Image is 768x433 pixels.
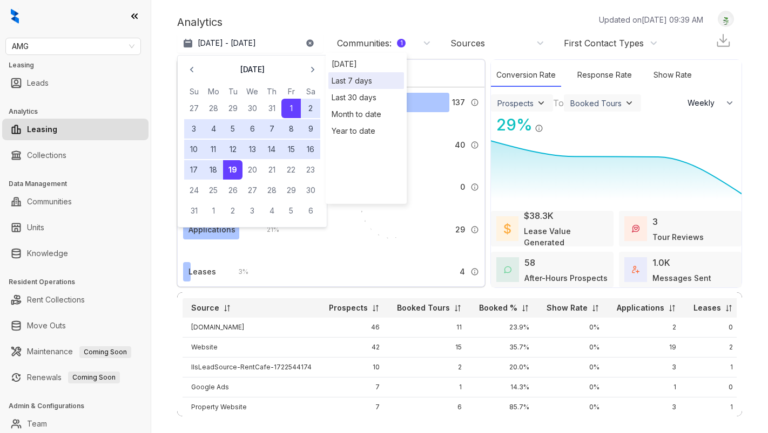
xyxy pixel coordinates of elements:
[184,201,204,221] button: 31
[27,191,72,212] a: Communities
[388,377,470,397] td: 1
[184,160,204,180] button: 17
[68,372,120,383] span: Coming Soon
[685,397,742,417] td: 1
[608,318,685,338] td: 2
[27,217,44,238] a: Units
[204,99,223,118] button: 28
[388,358,470,377] td: 2
[183,377,320,397] td: Google Ads
[2,315,149,336] li: Move Outs
[725,304,733,312] img: sorting
[470,318,538,338] td: 23.9%
[27,72,49,94] a: Leads
[242,99,262,118] button: 30
[320,397,388,417] td: 7
[328,56,404,72] div: [DATE]
[27,243,68,264] a: Knowledge
[685,338,742,358] td: 2
[223,140,242,159] button: 12
[281,160,301,180] button: 22
[177,14,223,30] p: Analytics
[301,119,320,139] button: 9
[2,191,149,212] li: Communities
[204,140,223,159] button: 11
[242,86,262,98] th: Wednesday
[184,119,204,139] button: 3
[188,266,216,278] div: Leases
[397,303,450,313] p: Booked Tours
[538,358,608,377] td: 0%
[9,107,151,116] h3: Analytics
[547,303,588,313] p: Show Rate
[328,122,404,139] div: Year to date
[262,181,281,200] button: 28
[685,358,742,377] td: 1
[320,338,388,358] td: 42
[9,401,151,411] h3: Admin & Configurations
[2,145,149,166] li: Collections
[281,181,301,200] button: 29
[491,113,533,137] div: 29 %
[281,86,301,98] th: Friday
[301,86,320,98] th: Saturday
[242,201,262,221] button: 3
[652,256,670,269] div: 1.0K
[599,14,703,25] p: Updated on [DATE] 09:39 AM
[223,119,242,139] button: 5
[553,97,564,109] div: To
[223,99,242,118] button: 29
[454,304,462,312] img: sorting
[223,86,242,98] th: Tuesday
[688,98,720,108] span: Weekly
[183,318,320,338] td: [DOMAIN_NAME]
[223,201,242,221] button: 2
[365,265,403,276] div: Loading...
[184,181,204,200] button: 24
[204,201,223,221] button: 1
[718,13,733,25] img: UserAvatar
[2,119,149,140] li: Leasing
[521,304,529,312] img: sorting
[330,157,438,265] img: Loader
[524,209,554,222] div: $38.3K
[183,397,320,417] td: Property Website
[242,181,262,200] button: 27
[524,225,608,248] div: Lease Value Generated
[624,98,635,108] img: ViewFilterArrow
[184,86,204,98] th: Sunday
[693,303,721,313] p: Leases
[608,377,685,397] td: 1
[685,377,742,397] td: 0
[591,304,599,312] img: sorting
[524,256,535,269] div: 58
[184,140,204,159] button: 10
[470,98,479,107] img: Info
[2,341,149,362] li: Maintenance
[452,97,465,108] span: 137
[262,160,281,180] button: 21
[538,338,608,358] td: 0%
[301,99,320,118] button: 2
[608,358,685,377] td: 3
[301,181,320,200] button: 30
[301,201,320,221] button: 6
[652,272,711,284] div: Messages Sent
[535,124,543,133] img: Info
[536,98,547,108] img: ViewFilterArrow
[538,377,608,397] td: 0%
[262,99,281,118] button: 31
[497,99,534,108] div: Prospects
[223,160,242,180] button: 19
[204,181,223,200] button: 25
[301,160,320,180] button: 23
[240,64,265,75] p: [DATE]
[183,358,320,377] td: IlsLeadSource-RentCafe-1722544174
[564,37,644,49] div: First Contact Types
[460,266,465,278] span: 4
[184,99,204,118] button: 27
[470,377,538,397] td: 14.3%
[479,303,517,313] p: Booked %
[470,338,538,358] td: 35.7%
[79,346,131,358] span: Coming Soon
